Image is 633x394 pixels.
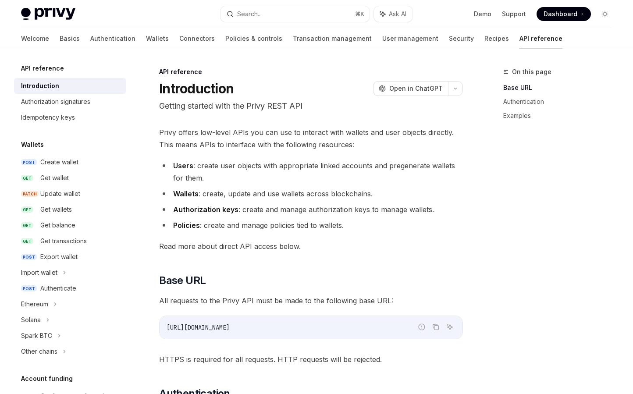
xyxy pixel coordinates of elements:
[14,280,126,296] a: POSTAuthenticate
[40,204,72,215] div: Get wallets
[90,28,135,49] a: Authentication
[60,28,80,49] a: Basics
[167,323,230,331] span: [URL][DOMAIN_NAME]
[21,139,44,150] h5: Wallets
[21,81,59,91] div: Introduction
[14,154,126,170] a: POSTCreate wallet
[21,191,39,197] span: PATCH
[146,28,169,49] a: Wallets
[159,188,463,200] li: : create, update and use wallets across blockchains.
[173,221,200,230] strong: Policies
[179,28,215,49] a: Connectors
[21,285,37,292] span: POST
[503,109,619,123] a: Examples
[21,315,41,325] div: Solana
[21,175,33,181] span: GET
[598,7,612,21] button: Toggle dark mode
[21,159,37,166] span: POST
[512,67,551,77] span: On this page
[21,299,48,309] div: Ethereum
[14,233,126,249] a: GETGet transactions
[40,188,80,199] div: Update wallet
[159,295,463,307] span: All requests to the Privy API must be made to the following base URL:
[21,330,52,341] div: Spark BTC
[519,28,562,49] a: API reference
[373,81,448,96] button: Open in ChatGPT
[389,10,406,18] span: Ask AI
[40,236,87,246] div: Get transactions
[40,252,78,262] div: Export wallet
[537,7,591,21] a: Dashboard
[503,81,619,95] a: Base URL
[21,373,73,384] h5: Account funding
[225,28,282,49] a: Policies & controls
[14,217,126,233] a: GETGet balance
[237,9,262,19] div: Search...
[544,10,577,18] span: Dashboard
[21,206,33,213] span: GET
[40,283,76,294] div: Authenticate
[21,96,90,107] div: Authorization signatures
[159,100,463,112] p: Getting started with the Privy REST API
[444,321,455,333] button: Ask AI
[21,112,75,123] div: Idempotency keys
[159,81,234,96] h1: Introduction
[21,28,49,49] a: Welcome
[14,78,126,94] a: Introduction
[484,28,509,49] a: Recipes
[21,267,57,278] div: Import wallet
[374,6,413,22] button: Ask AI
[21,222,33,229] span: GET
[21,346,57,357] div: Other chains
[430,321,441,333] button: Copy the contents from the code block
[173,189,199,198] strong: Wallets
[21,63,64,74] h5: API reference
[14,202,126,217] a: GETGet wallets
[474,10,491,18] a: Demo
[159,240,463,252] span: Read more about direct API access below.
[502,10,526,18] a: Support
[14,249,126,265] a: POSTExport wallet
[159,353,463,366] span: HTTPS is required for all requests. HTTP requests will be rejected.
[14,110,126,125] a: Idempotency keys
[14,94,126,110] a: Authorization signatures
[159,160,463,184] li: : create user objects with appropriate linked accounts and pregenerate wallets for them.
[14,170,126,186] a: GETGet wallet
[503,95,619,109] a: Authentication
[382,28,438,49] a: User management
[40,157,78,167] div: Create wallet
[173,205,238,214] strong: Authorization keys
[21,8,75,20] img: light logo
[159,203,463,216] li: : create and manage authorization keys to manage wallets.
[293,28,372,49] a: Transaction management
[40,173,69,183] div: Get wallet
[159,67,463,76] div: API reference
[159,126,463,151] span: Privy offers low-level APIs you can use to interact with wallets and user objects directly. This ...
[389,84,443,93] span: Open in ChatGPT
[159,273,206,288] span: Base URL
[40,220,75,231] div: Get balance
[14,186,126,202] a: PATCHUpdate wallet
[355,11,364,18] span: ⌘ K
[21,254,37,260] span: POST
[416,321,427,333] button: Report incorrect code
[220,6,370,22] button: Search...⌘K
[159,219,463,231] li: : create and manage policies tied to wallets.
[21,238,33,245] span: GET
[173,161,193,170] strong: Users
[449,28,474,49] a: Security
